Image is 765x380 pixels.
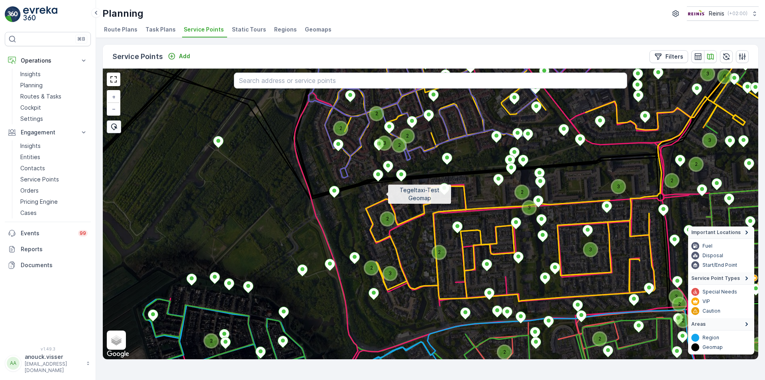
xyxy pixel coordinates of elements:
div: 2 [673,298,678,303]
div: 2 [677,315,689,327]
a: Routes & Tasks [17,91,91,102]
div: 2 [498,346,503,351]
div: 2 [516,186,521,191]
p: Disposal [702,252,723,259]
button: Filters [649,50,688,63]
div: 2 [594,333,598,338]
p: Region [702,335,719,341]
p: Start/End Point [702,262,737,268]
summary: Important Locations [688,226,754,239]
p: Special Needs [702,289,737,295]
span: Service Points [184,26,224,33]
div: Bulk Select [107,120,121,133]
div: 3 [612,181,624,193]
p: Operations [21,57,75,65]
button: Add [165,51,193,61]
p: 99 [80,230,86,236]
p: Planning [102,7,143,20]
div: 2 [690,158,702,170]
p: Service Points [20,175,59,183]
button: Engagement [5,124,91,140]
div: 2 [516,186,528,198]
p: Events [21,229,73,237]
p: anouck.visser [25,353,82,361]
div: 2 [753,339,757,343]
p: Add [179,52,190,60]
div: 3 [702,68,714,80]
div: 2 [335,122,339,127]
div: 3 [585,244,589,248]
span: Route Plans [104,26,137,33]
span: + [112,93,116,100]
summary: Service Point Types [688,272,754,285]
span: v 1.49.3 [5,347,91,351]
div: 3 [523,202,528,207]
div: 2 [365,262,370,267]
a: Insights [17,69,91,80]
p: Entities [20,153,40,161]
div: 2 [401,130,406,135]
div: 2 [335,122,347,134]
div: 2 [401,130,413,142]
a: Cases [17,207,91,219]
div: 3 [384,268,389,272]
img: Google [105,349,131,359]
div: 6 [719,71,731,83]
p: Orders [20,187,39,195]
span: Areas [691,321,706,327]
p: Documents [21,261,88,269]
div: 3 [670,291,675,295]
div: 2 [433,246,438,251]
p: Cockpit [20,104,41,112]
div: 2 [371,108,375,112]
div: 3 [670,291,682,303]
div: 2 [205,335,217,347]
p: VIP [702,298,710,305]
p: ⌘B [77,36,85,42]
p: ( +02:00 ) [728,10,747,17]
div: 2 [666,175,671,179]
div: 2 [205,335,210,340]
p: Planning [20,81,43,89]
p: Insights [20,70,41,78]
a: View Fullscreen [108,73,120,85]
img: logo [5,6,21,22]
summary: Areas [688,318,754,331]
button: AAanouck.visser[EMAIL_ADDRESS][DOMAIN_NAME] [5,353,91,374]
div: 2 [365,262,377,274]
p: Insights [20,142,41,150]
p: Reinis [709,10,724,18]
a: Pricing Engine [17,196,91,207]
div: 3 [384,268,396,280]
a: Events99 [5,225,91,241]
div: 3 [612,181,617,185]
a: Zoom Out [108,103,120,115]
span: − [112,105,116,112]
a: Layers [108,331,125,349]
p: Filters [665,53,683,61]
p: Pricing Engine [20,198,58,206]
a: Open this area in Google Maps (opens a new window) [105,349,131,359]
div: 3 [379,137,383,142]
div: 2 [677,315,682,319]
span: Static Tours [232,26,266,33]
a: Documents [5,257,91,273]
div: 2 [433,246,445,258]
div: 2 [673,298,685,310]
div: 3 [379,137,390,149]
div: 2 [690,158,695,163]
a: Settings [17,113,91,124]
a: Insights [17,140,91,152]
span: Service Point Types [691,275,740,282]
p: Service Points [112,51,163,62]
div: 3 [702,68,706,73]
p: Settings [20,115,43,123]
div: 3 [704,134,708,139]
div: 3 [523,202,535,214]
p: Engagement [21,128,75,136]
p: Reports [21,245,88,253]
button: Operations [5,53,91,69]
a: Entities [17,152,91,163]
div: 6 [719,71,724,75]
div: 2 [666,175,678,187]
